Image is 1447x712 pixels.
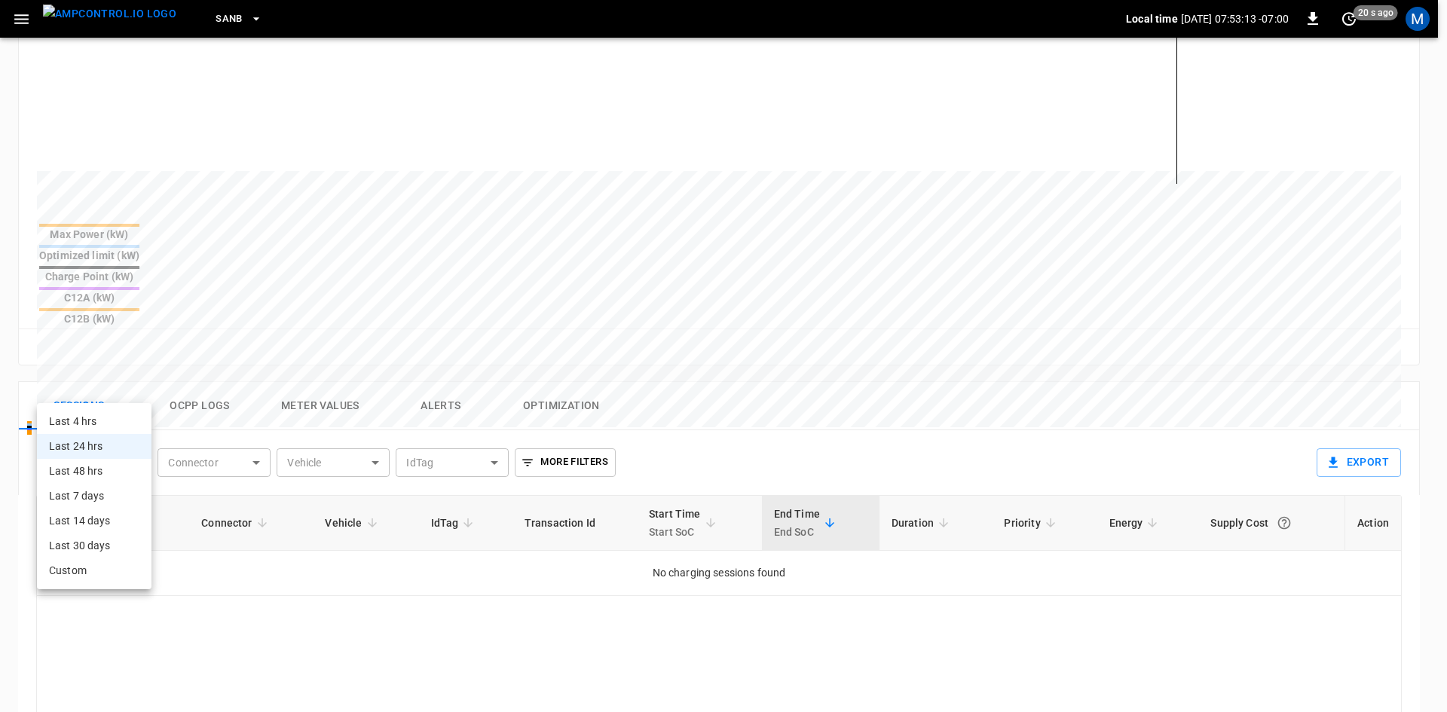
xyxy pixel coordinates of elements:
[37,434,151,459] li: Last 24 hrs
[37,409,151,434] li: Last 4 hrs
[37,459,151,484] li: Last 48 hrs
[37,484,151,509] li: Last 7 days
[37,558,151,583] li: Custom
[37,533,151,558] li: Last 30 days
[37,509,151,533] li: Last 14 days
